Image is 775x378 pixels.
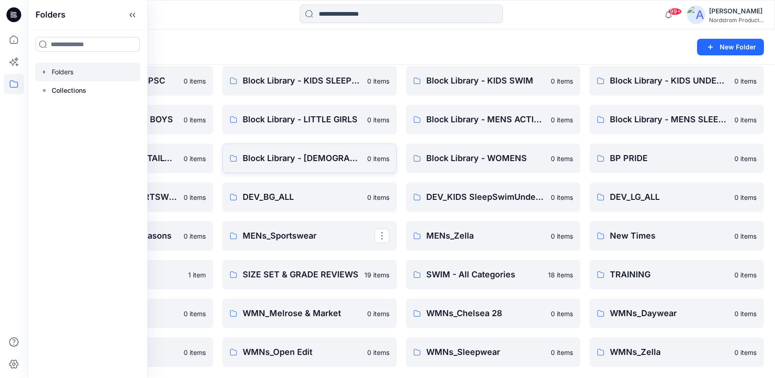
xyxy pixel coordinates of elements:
p: 0 items [734,115,757,125]
p: 0 items [367,76,389,86]
p: 19 items [364,270,389,280]
p: 0 items [184,348,206,357]
p: WMNs_Chelsea 28 [426,307,545,320]
p: WMN_Melrose & Market [243,307,362,320]
p: DEV_LG_ALL [610,191,729,204]
p: 0 items [734,231,757,241]
p: MENs_Sportswear [243,229,375,242]
p: BP PRIDE [610,152,729,165]
a: TRAINING0 items [590,260,764,289]
p: 0 items [367,192,389,202]
a: Block Library - MENS SLEEP & UNDERWEAR0 items [590,105,764,134]
p: MENs_Zella [426,229,545,242]
p: Block Library - [DEMOGRAPHIC_DATA] MENS - MISSY [243,152,362,165]
a: SIZE SET & GRADE REVIEWS19 items [222,260,397,289]
p: SIZE SET & GRADE REVIEWS [243,268,359,281]
p: Block Library - KIDS SLEEPWEAR ALL SIZES [243,74,362,87]
p: 0 items [367,115,389,125]
p: Block Library - MENS SLEEP & UNDERWEAR [610,113,729,126]
a: DEV_LG_ALL0 items [590,182,764,212]
a: SWIM - All Categories18 items [406,260,580,289]
p: 0 items [734,270,757,280]
p: 0 items [734,309,757,318]
p: 0 items [551,192,573,202]
p: 0 items [551,115,573,125]
a: WMNs_Zella0 items [590,337,764,367]
a: Block Library - KIDS SLEEPWEAR ALL SIZES0 items [222,66,397,96]
p: 0 items [551,309,573,318]
p: 0 items [734,154,757,163]
a: DEV_BG_ALL0 items [222,182,397,212]
p: 0 items [184,231,206,241]
p: New Times [610,229,729,242]
a: WMN_Melrose & Market0 items [222,299,397,328]
p: 0 items [184,154,206,163]
p: 0 items [184,115,206,125]
p: 0 items [367,348,389,357]
p: 0 items [734,76,757,86]
img: avatar [687,6,705,24]
p: 0 items [367,309,389,318]
p: WMNs_Sleepwear [426,346,545,359]
p: Collections [52,85,86,96]
div: [PERSON_NAME] [709,6,763,17]
a: WMNs_Sleepwear0 items [406,337,580,367]
p: Block Library - WOMENS [426,152,545,165]
p: TRAINING [610,268,729,281]
a: Block Library - LITTLE GIRLS0 items [222,105,397,134]
span: 99+ [668,8,682,15]
p: Block Library - LITTLE GIRLS [243,113,362,126]
p: WMNs_Zella [610,346,729,359]
p: 0 items [551,154,573,163]
a: Block Library - [DEMOGRAPHIC_DATA] MENS - MISSY0 items [222,144,397,173]
p: 0 items [184,192,206,202]
a: New Times0 items [590,221,764,251]
a: MENs_Sportswear [222,221,397,251]
a: Block Library - MENS ACTIVE & SPORTSWEAR0 items [406,105,580,134]
p: 0 items [551,76,573,86]
p: SWIM - All Categories [426,268,542,281]
p: 0 items [184,309,206,318]
div: Nordstrom Product... [709,17,763,24]
p: 0 items [184,76,206,86]
p: 1 item [188,270,206,280]
a: WMNs_Chelsea 280 items [406,299,580,328]
p: Block Library - KIDS UNDERWEAR ALL SIZES [610,74,729,87]
p: 0 items [734,348,757,357]
p: 0 items [551,348,573,357]
p: WMNs_Daywear [610,307,729,320]
p: DEV_KIDS SleepSwimUnderwear_ALL [426,191,545,204]
p: 0 items [367,154,389,163]
a: Block Library - WOMENS0 items [406,144,580,173]
a: WMNs_Open Edit0 items [222,337,397,367]
button: New Folder [697,39,764,55]
a: MENs_Zella0 items [406,221,580,251]
a: Block Library - KIDS UNDERWEAR ALL SIZES0 items [590,66,764,96]
a: WMNs_Daywear0 items [590,299,764,328]
p: Block Library - MENS ACTIVE & SPORTSWEAR [426,113,545,126]
a: BP PRIDE0 items [590,144,764,173]
p: DEV_BG_ALL [243,191,362,204]
p: 18 items [548,270,573,280]
p: 0 items [734,192,757,202]
a: DEV_KIDS SleepSwimUnderwear_ALL0 items [406,182,580,212]
p: Block Library - KIDS SWIM [426,74,545,87]
a: Block Library - KIDS SWIM0 items [406,66,580,96]
p: 0 items [551,231,573,241]
p: WMNs_Open Edit [243,346,362,359]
